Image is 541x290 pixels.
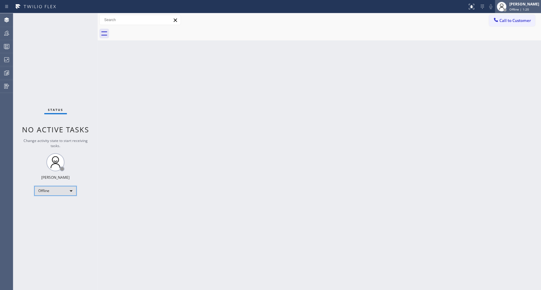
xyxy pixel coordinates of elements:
[48,108,63,112] span: Status
[34,186,77,196] div: Offline
[22,125,89,134] span: No active tasks
[41,175,70,180] div: [PERSON_NAME]
[100,15,180,25] input: Search
[23,138,88,148] span: Change activity state to start receiving tasks.
[489,15,535,26] button: Call to Customer
[509,2,539,7] div: [PERSON_NAME]
[499,18,531,23] span: Call to Customer
[486,2,495,11] button: Mute
[509,7,529,11] span: Offline | 1:20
